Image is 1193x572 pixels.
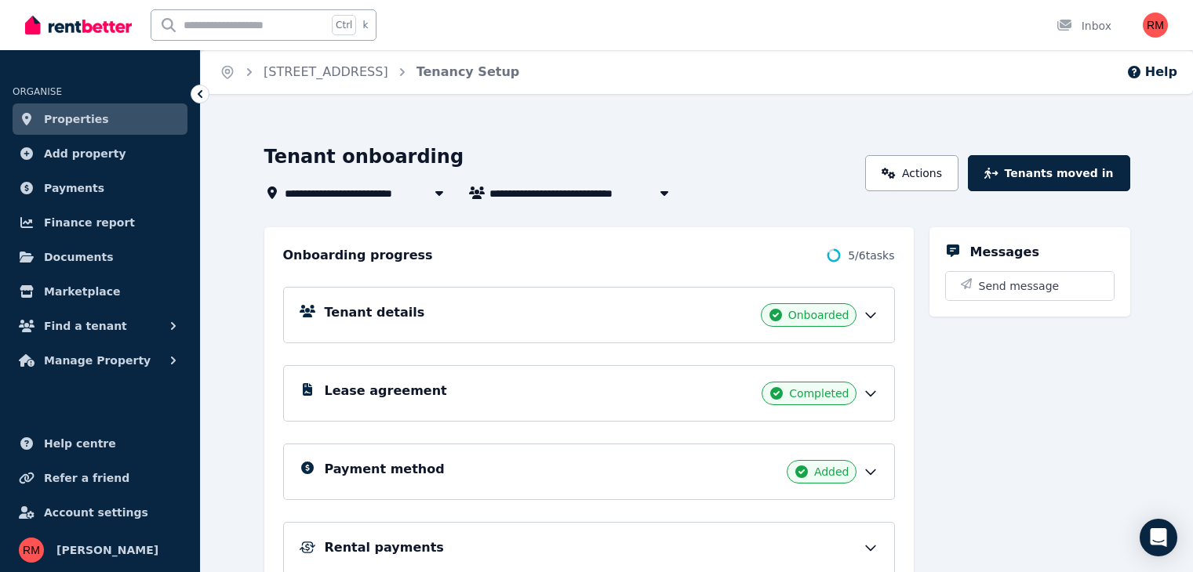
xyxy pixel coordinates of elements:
span: Refer a friend [44,469,129,487]
a: [STREET_ADDRESS] [264,64,388,79]
button: Help [1126,63,1177,81]
a: Refer a friend [13,462,187,494]
h2: Onboarding progress [283,246,433,265]
span: Completed [789,386,849,401]
span: Properties [44,110,109,129]
span: Payments [44,179,104,197]
a: Documents [13,241,187,273]
a: Help centre [13,428,187,459]
span: Onboarded [788,307,849,323]
span: [PERSON_NAME] [56,541,158,559]
a: Finance report [13,207,187,238]
span: Finance report [44,213,135,232]
a: Add property [13,138,187,169]
span: Tenancy Setup [416,63,520,81]
button: Find a tenant [13,310,187,342]
h5: Lease agreement [325,382,447,400]
span: 5 / 6 tasks [848,248,894,263]
h5: Rental payments [325,538,444,557]
a: Properties [13,103,187,135]
a: Account settings [13,497,187,528]
a: Marketplace [13,276,187,307]
span: Marketplace [44,282,120,301]
div: Open Intercom Messenger [1140,519,1177,556]
span: Documents [44,248,114,266]
span: Add property [44,144,126,163]
a: Payments [13,172,187,204]
span: Ctrl [332,15,356,35]
span: Account settings [44,503,148,522]
div: Inbox [1057,18,1111,34]
img: RentBetter [25,13,132,37]
h5: Payment method [325,460,445,479]
span: k [362,19,368,31]
span: ORGANISE [13,86,62,97]
button: Send message [946,272,1114,300]
span: Find a tenant [44,317,127,335]
span: Manage Property [44,351,151,370]
nav: Breadcrumb [201,50,538,94]
button: Manage Property [13,345,187,376]
button: Tenants moved in [968,155,1129,191]
a: Actions [865,155,958,191]
h5: Tenant details [325,303,425,322]
img: Rita Manoshina [1143,13,1168,38]
span: Help centre [44,434,116,453]
img: Rita Manoshina [19,538,44,563]
img: Rental Payments [300,541,315,553]
h1: Tenant onboarding [264,144,464,169]
h5: Messages [970,243,1039,262]
span: Send message [979,278,1060,294]
span: Added [814,464,849,480]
